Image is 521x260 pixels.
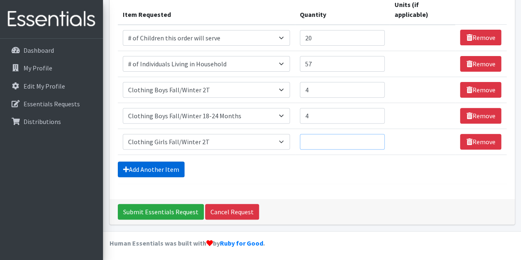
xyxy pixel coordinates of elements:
[205,204,259,220] a: Cancel Request
[3,5,100,33] img: HumanEssentials
[23,64,52,72] p: My Profile
[460,30,501,45] a: Remove
[220,239,263,247] a: Ruby for Good
[460,134,501,150] a: Remove
[460,56,501,72] a: Remove
[3,42,100,59] a: Dashboard
[118,162,185,177] a: Add Another Item
[460,108,501,124] a: Remove
[460,82,501,98] a: Remove
[3,113,100,130] a: Distributions
[3,78,100,94] a: Edit My Profile
[3,60,100,76] a: My Profile
[3,96,100,112] a: Essentials Requests
[23,82,65,90] p: Edit My Profile
[23,46,54,54] p: Dashboard
[110,239,265,247] strong: Human Essentials was built with by .
[23,100,80,108] p: Essentials Requests
[23,117,61,126] p: Distributions
[118,204,204,220] input: Submit Essentials Request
